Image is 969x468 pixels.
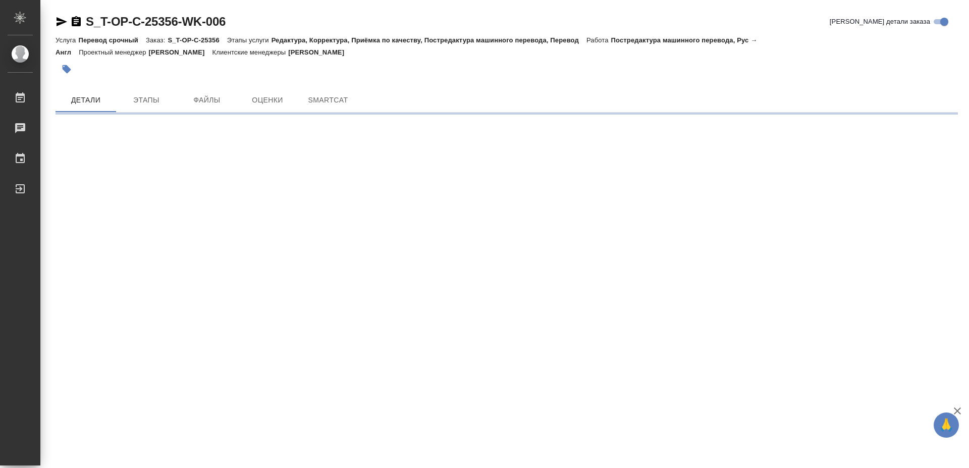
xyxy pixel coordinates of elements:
p: [PERSON_NAME] [149,48,212,56]
p: [PERSON_NAME] [288,48,352,56]
p: Проектный менеджер [79,48,148,56]
span: Файлы [183,94,231,107]
span: Оценки [243,94,292,107]
a: S_T-OP-C-25356-WK-006 [86,15,226,28]
p: Перевод срочный [78,36,146,44]
p: Клиентские менеджеры [212,48,289,56]
p: Редактура, Корректура, Приёмка по качеству, Постредактура машинного перевода, Перевод [272,36,586,44]
p: Заказ: [146,36,168,44]
span: 🙏 [938,414,955,436]
button: 🙏 [934,412,959,438]
span: Детали [62,94,110,107]
button: Скопировать ссылку для ЯМессенджера [56,16,68,28]
p: Работа [586,36,611,44]
button: Скопировать ссылку [70,16,82,28]
button: Добавить тэг [56,58,78,80]
p: Услуга [56,36,78,44]
p: S_T-OP-C-25356 [168,36,227,44]
p: Этапы услуги [227,36,272,44]
span: Этапы [122,94,171,107]
span: [PERSON_NAME] детали заказа [830,17,930,27]
span: SmartCat [304,94,352,107]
